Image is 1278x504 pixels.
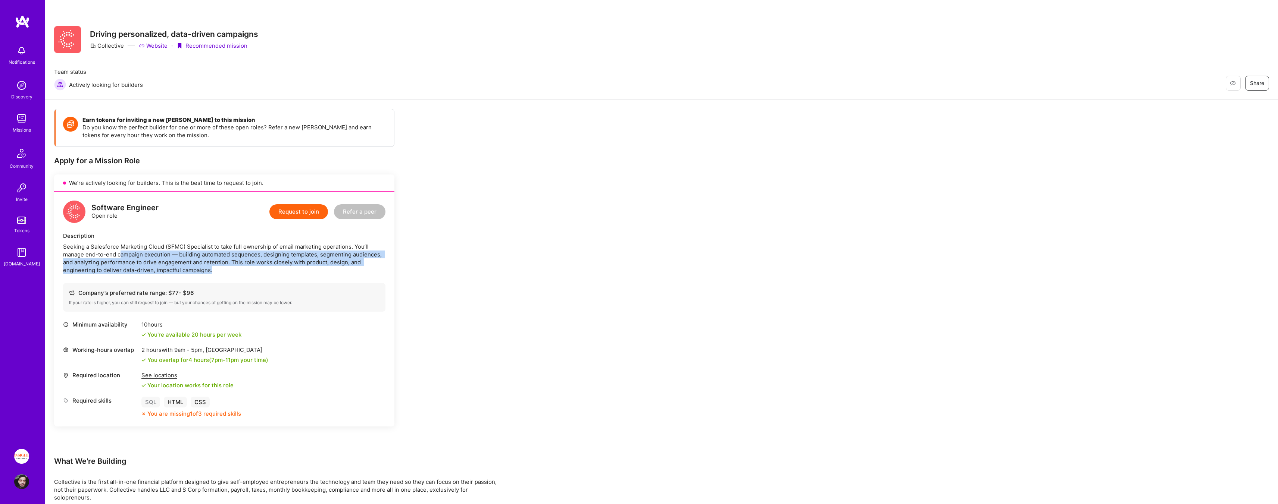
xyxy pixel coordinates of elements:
[54,174,394,192] div: We’re actively looking for builders. This is the best time to request to join.
[63,397,138,404] div: Required skills
[69,290,75,296] i: icon Cash
[141,381,234,389] div: Your location works for this role
[176,42,247,50] div: Recommended mission
[14,78,29,93] img: discovery
[141,321,241,328] div: 10 hours
[141,331,241,338] div: You're available 20 hours per week
[63,371,138,379] div: Required location
[54,79,66,91] img: Actively looking for builders
[9,58,35,66] div: Notifications
[16,195,28,203] div: Invite
[141,383,146,388] i: icon Check
[17,217,26,224] img: tokens
[141,412,146,416] i: icon CloseOrange
[1245,76,1269,91] button: Share
[14,449,29,464] img: Insight Partners: Data & AI - Sourcing
[211,356,239,363] span: 7pm - 11pm
[91,204,159,212] div: Software Engineer
[63,201,85,223] img: logo
[12,449,31,464] a: Insight Partners: Data & AI - Sourcing
[141,346,268,354] div: 2 hours with [GEOGRAPHIC_DATA]
[12,474,31,489] a: User Avatar
[63,232,385,240] div: Description
[69,300,379,306] div: If your rate is higher, you can still request to join — but your chances of getting on the missio...
[82,123,387,139] p: Do you know the perfect builder for one or more of these open roles? Refer a new [PERSON_NAME] an...
[14,180,29,195] img: Invite
[141,397,160,407] div: SQL
[176,43,182,49] i: icon PurpleRibbon
[63,372,69,378] i: icon Location
[141,358,146,362] i: icon Check
[15,15,30,28] img: logo
[13,144,31,162] img: Community
[191,397,210,407] div: CSS
[13,126,31,134] div: Missions
[63,398,69,403] i: icon Tag
[14,227,29,234] div: Tokens
[54,456,502,466] div: What We're Building
[269,204,328,219] button: Request to join
[334,204,385,219] button: Refer a peer
[69,81,143,89] span: Actively looking for builders
[147,356,268,364] div: You overlap for 4 hours ( your time)
[91,204,159,220] div: Open role
[164,397,187,407] div: HTML
[11,93,32,101] div: Discovery
[54,68,143,76] span: Team status
[14,474,29,489] img: User Avatar
[173,346,206,353] span: 9am - 5pm ,
[90,42,124,50] div: Collective
[139,42,168,50] a: Website
[82,117,387,123] h4: Earn tokens for inviting a new [PERSON_NAME] to this mission
[1230,80,1236,86] i: icon EyeClosed
[54,156,394,166] div: Apply for a Mission Role
[141,333,146,337] i: icon Check
[69,289,379,297] div: Company’s preferred rate range: $ 77 - $ 96
[14,43,29,58] img: bell
[90,43,96,49] i: icon CompanyGray
[171,42,173,50] div: ·
[63,322,69,327] i: icon Clock
[10,162,34,170] div: Community
[63,117,78,132] img: Token icon
[54,478,502,501] p: Collective is the first all-in-one financial platform designed to give self-employed entrepreneur...
[63,347,69,353] i: icon World
[147,410,241,418] div: You are missing 1 of 3 required skills
[90,29,258,39] h3: Driving personalized, data-driven campaigns
[63,243,385,274] div: Seeking a Salesforce Marketing Cloud (SFMC) Specialist to take full ownership of email marketing ...
[141,371,234,379] div: See locations
[14,245,29,260] img: guide book
[1250,79,1264,87] span: Share
[14,111,29,126] img: teamwork
[4,260,40,268] div: [DOMAIN_NAME]
[63,321,138,328] div: Minimum availability
[54,26,81,53] img: Company Logo
[63,346,138,354] div: Working-hours overlap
